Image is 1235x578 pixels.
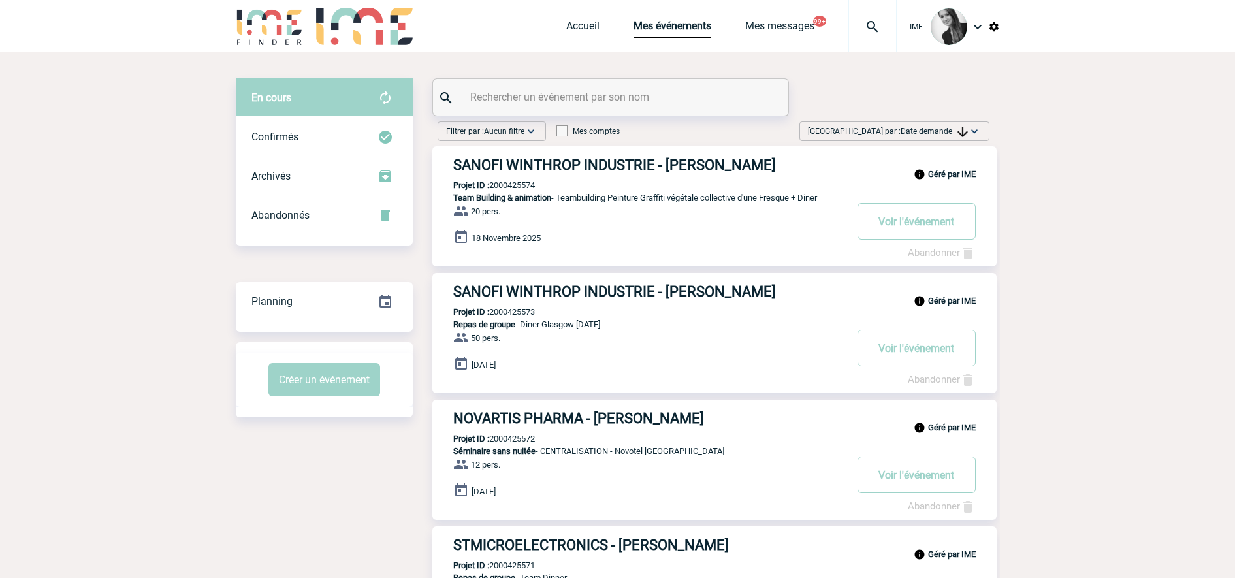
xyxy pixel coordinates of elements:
[634,20,711,38] a: Mes événements
[236,196,413,235] div: Retrouvez ici tous vos événements annulés
[566,20,600,38] a: Accueil
[453,560,489,570] b: Projet ID :
[908,374,976,385] a: Abandonner
[432,157,997,173] a: SANOFI WINTHROP INDUSTRIE - [PERSON_NAME]
[432,537,997,553] a: STMICROELECTRONICS - [PERSON_NAME]
[745,20,814,38] a: Mes messages
[432,434,535,443] p: 2000425572
[432,560,535,570] p: 2000425571
[453,193,551,202] span: Team Building & animation
[957,127,968,137] img: arrow_downward.png
[236,282,413,321] div: Retrouvez ici tous vos événements organisés par date et état d'avancement
[251,295,293,308] span: Planning
[901,127,968,136] span: Date demande
[524,125,537,138] img: baseline_expand_more_white_24dp-b.png
[453,307,489,317] b: Projet ID :
[914,422,925,434] img: info_black_24dp.svg
[472,233,541,243] span: 18 Novembre 2025
[251,170,291,182] span: Archivés
[453,157,845,173] h3: SANOFI WINTHROP INDUSTRIE - [PERSON_NAME]
[472,487,496,496] span: [DATE]
[931,8,967,45] img: 101050-0.jpg
[453,180,489,190] b: Projet ID :
[432,283,997,300] a: SANOFI WINTHROP INDUSTRIE - [PERSON_NAME]
[928,549,976,559] b: Géré par IME
[908,500,976,512] a: Abandonner
[432,319,845,329] p: - Diner Glasgow [DATE]
[858,457,976,493] button: Voir l'événement
[914,169,925,180] img: info_black_24dp.svg
[914,295,925,307] img: info_black_24dp.svg
[914,549,925,560] img: info_black_24dp.svg
[268,363,380,396] button: Créer un événement
[858,203,976,240] button: Voir l'événement
[453,410,845,426] h3: NOVARTIS PHARMA - [PERSON_NAME]
[813,16,826,27] button: 99+
[432,410,997,426] a: NOVARTIS PHARMA - [PERSON_NAME]
[236,281,413,320] a: Planning
[858,330,976,366] button: Voir l'événement
[467,88,758,106] input: Rechercher un événement par son nom
[432,446,845,456] p: - CENTRALISATION - Novotel [GEOGRAPHIC_DATA]
[928,423,976,432] b: Géré par IME
[453,537,845,553] h3: STMICROELECTRONICS - [PERSON_NAME]
[910,22,923,31] span: IME
[236,78,413,118] div: Retrouvez ici tous vos évènements avant confirmation
[453,283,845,300] h3: SANOFI WINTHROP INDUSTRIE - [PERSON_NAME]
[446,125,524,138] span: Filtrer par :
[808,125,968,138] span: [GEOGRAPHIC_DATA] par :
[471,206,500,216] span: 20 pers.
[251,209,310,221] span: Abandonnés
[236,8,304,45] img: IME-Finder
[472,360,496,370] span: [DATE]
[432,307,535,317] p: 2000425573
[453,434,489,443] b: Projet ID :
[453,446,536,456] span: Séminaire sans nuitée
[471,460,500,470] span: 12 pers.
[556,127,620,136] label: Mes comptes
[432,180,535,190] p: 2000425574
[928,169,976,179] b: Géré par IME
[236,157,413,196] div: Retrouvez ici tous les événements que vous avez décidé d'archiver
[471,333,500,343] span: 50 pers.
[251,131,298,143] span: Confirmés
[251,91,291,104] span: En cours
[453,319,515,329] span: Repas de groupe
[432,193,845,202] p: - Teambuilding Peinture Graffiti végétale collective d'une Fresque + Diner
[484,127,524,136] span: Aucun filtre
[928,296,976,306] b: Géré par IME
[908,247,976,259] a: Abandonner
[968,125,981,138] img: baseline_expand_more_white_24dp-b.png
